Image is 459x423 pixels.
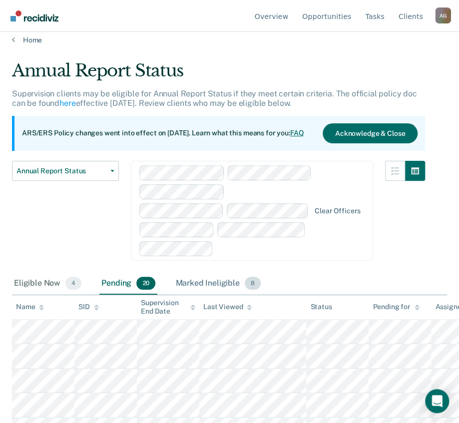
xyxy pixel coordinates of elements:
div: Supervision End Date [141,299,195,316]
span: 8 [245,277,261,290]
button: Acknowledge & Close [323,123,418,143]
div: Eligible Now4 [12,273,83,295]
div: Annual Report Status [12,60,425,89]
div: SID [78,303,99,311]
img: Recidiviz [10,10,58,21]
button: Profile dropdown button [435,7,451,23]
div: A G [435,7,451,23]
p: ARS/ERS Policy changes went into effect on [DATE]. Learn what this means for you: [22,128,304,138]
div: Clear officers [315,207,361,215]
div: Pending20 [99,273,157,295]
a: FAQ [290,129,304,137]
p: Supervision clients may be eligible for Annual Report Status if they meet certain criteria. The o... [12,89,417,108]
div: Pending for [373,303,419,311]
div: Name [16,303,44,311]
button: Annual Report Status [12,161,119,181]
div: Open Intercom Messenger [425,389,449,413]
div: Marked Ineligible8 [173,273,263,295]
div: Last Viewed [203,303,252,311]
a: Home [12,35,447,44]
span: 20 [136,277,155,290]
a: here [59,98,75,108]
div: Status [310,303,332,311]
span: 4 [65,277,81,290]
span: Annual Report Status [16,167,106,175]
